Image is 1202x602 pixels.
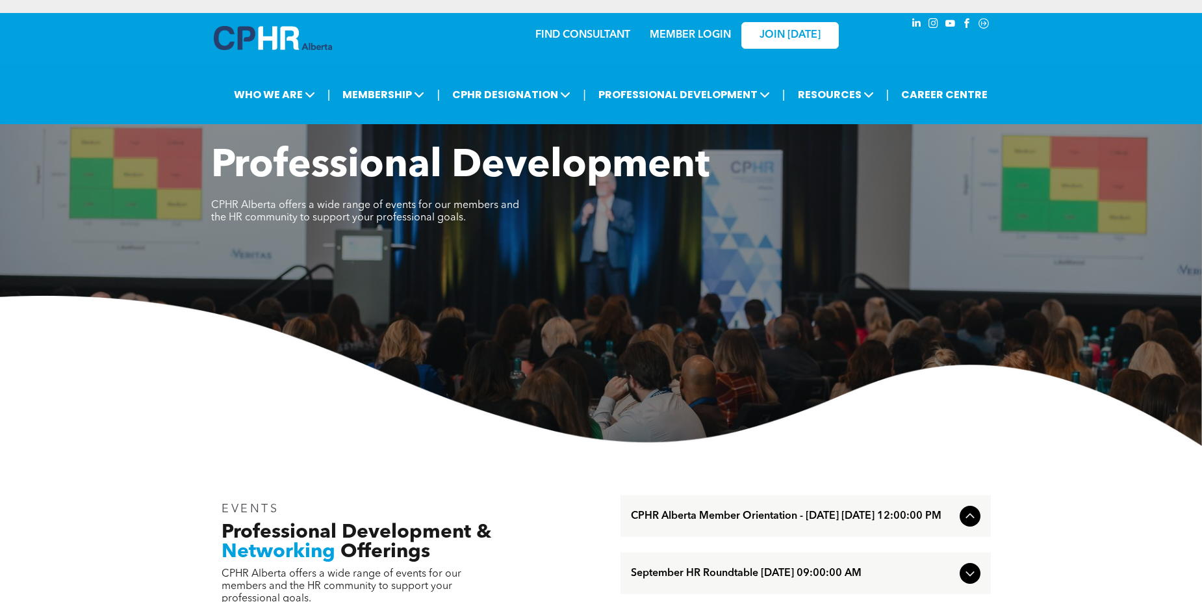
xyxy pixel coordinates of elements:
[977,16,991,34] a: Social network
[926,16,940,34] a: instagram
[943,16,957,34] a: youtube
[222,542,335,562] span: Networking
[960,16,974,34] a: facebook
[222,503,279,515] span: EVENTS
[448,83,574,107] span: CPHR DESIGNATION
[583,81,586,108] li: |
[782,81,786,108] li: |
[650,30,731,40] a: MEMBER LOGIN
[909,16,923,34] a: linkedin
[741,22,839,49] a: JOIN [DATE]
[760,29,821,42] span: JOIN [DATE]
[211,200,519,223] span: CPHR Alberta offers a wide range of events for our members and the HR community to support your p...
[897,83,991,107] a: CAREER CENTRE
[535,30,630,40] a: FIND CONSULTANT
[886,81,889,108] li: |
[222,523,491,542] span: Professional Development &
[230,83,319,107] span: WHO WE ARE
[327,81,331,108] li: |
[211,147,710,186] span: Professional Development
[595,83,774,107] span: PROFESSIONAL DEVELOPMENT
[214,26,332,50] img: A blue and white logo for cp alberta
[631,510,954,523] span: CPHR Alberta Member Orientation - [DATE] [DATE] 12:00:00 PM
[794,83,878,107] span: RESOURCES
[340,542,430,562] span: Offerings
[631,568,954,580] span: September HR Roundtable [DATE] 09:00:00 AM
[437,81,440,108] li: |
[339,83,428,107] span: MEMBERSHIP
